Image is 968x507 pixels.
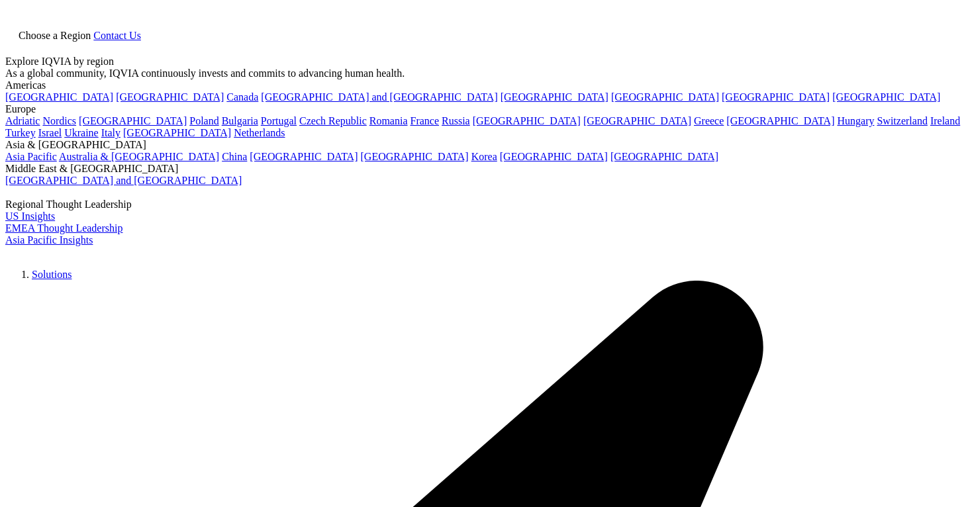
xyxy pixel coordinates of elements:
a: Canada [226,91,258,103]
a: [GEOGRAPHIC_DATA] [501,91,608,103]
a: Switzerland [877,115,927,126]
a: Ukraine [64,127,99,138]
a: [GEOGRAPHIC_DATA] [361,151,469,162]
a: Adriatic [5,115,40,126]
a: Hungary [837,115,874,126]
a: [GEOGRAPHIC_DATA] [832,91,940,103]
a: [GEOGRAPHIC_DATA] [610,151,718,162]
a: Ireland [930,115,960,126]
a: France [411,115,440,126]
a: [GEOGRAPHIC_DATA] [5,91,113,103]
a: [GEOGRAPHIC_DATA] and [GEOGRAPHIC_DATA] [5,175,242,186]
div: Asia & [GEOGRAPHIC_DATA] [5,139,963,151]
a: Solutions [32,269,72,280]
a: [GEOGRAPHIC_DATA] [116,91,224,103]
div: Regional Thought Leadership [5,199,963,210]
a: Italy [101,127,121,138]
span: Choose a Region [19,30,91,41]
a: [GEOGRAPHIC_DATA] and [GEOGRAPHIC_DATA] [261,91,497,103]
a: Contact Us [93,30,141,41]
a: Asia Pacific [5,151,57,162]
a: Czech Republic [299,115,367,126]
a: EMEA Thought Leadership [5,222,122,234]
a: Poland [189,115,218,126]
div: Americas [5,79,963,91]
a: Romania [369,115,408,126]
a: Portugal [261,115,297,126]
a: China [222,151,247,162]
a: Australia & [GEOGRAPHIC_DATA] [59,151,219,162]
a: Nordics [42,115,76,126]
a: Korea [471,151,497,162]
div: As a global community, IQVIA continuously invests and commits to advancing human health. [5,68,963,79]
a: [GEOGRAPHIC_DATA] [583,115,691,126]
a: Bulgaria [222,115,258,126]
a: [GEOGRAPHIC_DATA] [726,115,834,126]
a: [GEOGRAPHIC_DATA] [722,91,830,103]
a: [GEOGRAPHIC_DATA] [611,91,719,103]
a: Russia [442,115,470,126]
a: [GEOGRAPHIC_DATA] [79,115,187,126]
a: [GEOGRAPHIC_DATA] [123,127,231,138]
a: [GEOGRAPHIC_DATA] [250,151,358,162]
a: Turkey [5,127,36,138]
a: Greece [694,115,724,126]
div: Explore IQVIA by region [5,56,963,68]
div: Middle East & [GEOGRAPHIC_DATA] [5,163,963,175]
a: Israel [38,127,62,138]
a: Asia Pacific Insights [5,234,93,246]
a: Netherlands [234,127,285,138]
a: US Insights [5,210,55,222]
a: [GEOGRAPHIC_DATA] [500,151,608,162]
div: Europe [5,103,963,115]
a: [GEOGRAPHIC_DATA] [473,115,581,126]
